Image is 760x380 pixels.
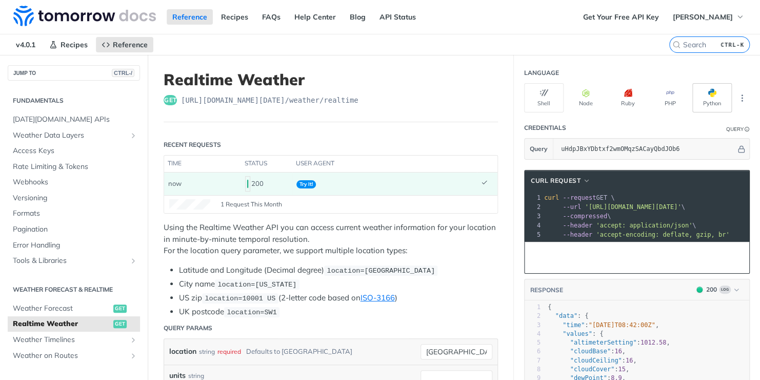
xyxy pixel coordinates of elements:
[525,347,541,356] div: 6
[696,287,703,293] span: 200
[531,176,581,185] span: cURL Request
[217,281,296,289] span: location=[US_STATE]
[548,348,626,355] span: : ,
[8,96,140,105] h2: Fundamentals
[13,130,127,141] span: Weather Data Layers
[361,293,395,302] a: ISO-3166
[674,252,736,264] span: Replay Request
[169,344,196,359] label: location
[736,144,747,154] button: Hide
[626,357,633,364] span: 16
[112,69,134,77] span: CTRL-/
[179,292,498,304] li: US zip (2-letter code based on )
[544,194,614,201] span: GET \
[179,306,498,318] li: UK postcode
[577,9,665,25] a: Get Your Free API Key
[525,303,541,312] div: 1
[525,139,553,159] button: Query
[563,213,607,220] span: --compressed
[544,194,559,201] span: curl
[13,351,127,361] span: Weather on Routes
[164,140,221,149] div: Recent Requests
[706,285,717,294] div: 200
[585,203,681,211] span: '[URL][DOMAIN_NAME][DATE]'
[169,199,210,210] canvas: Line Graph
[217,344,241,359] div: required
[672,41,681,49] svg: Search
[13,335,127,345] span: Weather Timelines
[8,238,140,253] a: Error Handling
[566,83,606,112] button: Node
[113,320,127,328] span: get
[227,309,276,316] span: location=SW1
[247,180,248,188] span: 200
[13,256,127,266] span: Tools & Libraries
[13,193,137,203] span: Versioning
[164,95,177,105] span: get
[129,131,137,140] button: Show subpages for Weather Data Layers
[525,356,541,365] div: 7
[327,267,435,275] span: location=[GEOGRAPHIC_DATA]
[241,156,292,172] th: status
[8,285,140,294] h2: Weather Forecast & realtime
[548,366,629,373] span: : ,
[525,312,541,320] div: 2
[256,9,286,25] a: FAQs
[61,40,88,49] span: Recipes
[179,278,498,290] li: City name
[525,338,541,347] div: 5
[8,159,140,175] a: Rate Limiting & Tokens
[726,125,744,133] div: Query
[129,257,137,265] button: Show subpages for Tools & Libraries
[525,330,541,338] div: 4
[113,305,127,313] span: get
[650,83,690,112] button: PHP
[555,312,577,319] span: "data"
[718,40,747,50] kbd: CTRL-K
[548,303,551,311] span: {
[544,222,696,229] span: \
[13,115,137,125] span: [DATE][DOMAIN_NAME] APIs
[8,301,140,316] a: Weather Forecastget
[691,284,744,295] button: 200200Log
[737,93,747,103] svg: More ellipsis
[164,70,498,89] h1: Realtime Weather
[245,175,288,193] div: 200
[168,179,182,187] span: now
[530,144,548,154] span: Query
[563,194,596,201] span: --request
[167,9,213,25] a: Reference
[544,213,611,220] span: \
[525,365,541,374] div: 8
[527,176,594,186] button: cURL Request
[164,324,212,333] div: Query Params
[13,224,137,235] span: Pagination
[524,68,559,78] div: Language
[96,37,153,52] a: Reference
[525,193,542,202] div: 1
[548,357,637,364] span: : ,
[13,303,111,314] span: Weather Forecast
[596,222,692,229] span: 'accept: application/json'
[524,83,564,112] button: Shell
[8,348,140,364] a: Weather on RoutesShow subpages for Weather on Routes
[129,336,137,344] button: Show subpages for Weather Timelines
[525,230,542,239] div: 5
[8,143,140,159] a: Access Keys
[656,248,744,268] button: Replay Request
[289,9,342,25] a: Help Center
[113,40,148,49] span: Reference
[525,202,542,212] div: 2
[524,123,566,132] div: Credentials
[525,221,542,230] div: 4
[548,312,589,319] span: : {
[10,37,41,52] span: v4.0.1
[8,191,140,206] a: Versioning
[618,366,625,373] span: 15
[570,366,614,373] span: "cloudCover"
[614,348,622,355] span: 16
[525,212,542,221] div: 3
[544,203,685,211] span: \
[8,128,140,143] a: Weather Data LayersShow subpages for Weather Data Layers
[13,146,137,156] span: Access Keys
